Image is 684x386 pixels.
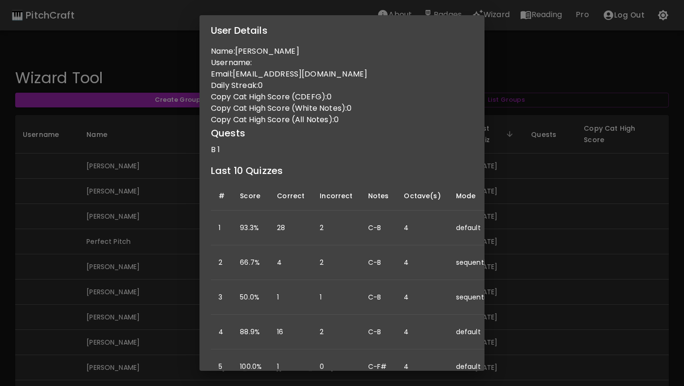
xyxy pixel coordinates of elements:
[211,144,473,155] p: B 1
[396,315,448,349] td: 4
[312,182,360,211] th: Incorrect
[448,349,499,384] td: default
[211,46,473,57] p: Name: [PERSON_NAME]
[232,315,269,349] td: 88.9%
[312,349,360,384] td: 0
[448,211,499,245] td: default
[361,245,397,280] td: C-B
[312,245,360,280] td: 2
[269,245,312,280] td: 4
[269,280,312,315] td: 1
[448,280,499,315] td: sequential
[211,245,232,280] td: 2
[361,315,397,349] td: C-B
[211,211,232,245] td: 1
[269,315,312,349] td: 16
[361,211,397,245] td: C-B
[312,211,360,245] td: 2
[211,315,232,349] td: 4
[211,80,473,91] p: Daily Streak: 0
[211,125,473,141] h6: Quests
[211,91,473,103] p: Copy Cat High Score (CDEFG): 0
[312,315,360,349] td: 2
[232,245,269,280] td: 66.7%
[269,182,312,211] th: Correct
[211,163,473,178] h6: Last 10 Quizzes
[448,182,499,211] th: Mode
[269,211,312,245] td: 28
[211,182,232,211] th: #
[396,349,448,384] td: 4
[361,349,397,384] td: C-F#
[396,245,448,280] td: 4
[211,103,473,114] p: Copy Cat High Score (White Notes): 0
[232,349,269,384] td: 100.0%
[211,68,473,80] p: Email: [EMAIL_ADDRESS][DOMAIN_NAME]
[211,57,473,68] p: Username:
[396,280,448,315] td: 4
[199,15,484,46] h2: User Details
[361,280,397,315] td: C-B
[232,211,269,245] td: 93.3%
[361,182,397,211] th: Notes
[396,182,448,211] th: Octave(s)
[448,315,499,349] td: default
[312,280,360,315] td: 1
[448,245,499,280] td: sequential
[211,114,473,125] p: Copy Cat High Score (All Notes): 0
[269,349,312,384] td: 1
[232,182,269,211] th: Score
[396,211,448,245] td: 4
[211,349,232,384] td: 5
[211,280,232,315] td: 3
[232,280,269,315] td: 50.0%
